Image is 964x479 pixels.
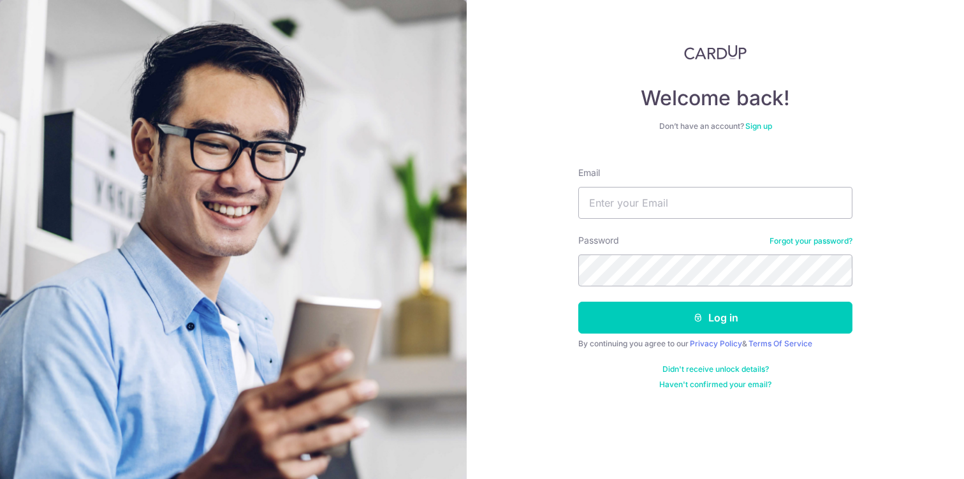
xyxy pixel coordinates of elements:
[578,302,852,334] button: Log in
[578,187,852,219] input: Enter your Email
[659,380,771,390] a: Haven't confirmed your email?
[749,339,812,348] a: Terms Of Service
[578,234,619,247] label: Password
[578,85,852,111] h4: Welcome back!
[684,45,747,60] img: CardUp Logo
[578,121,852,131] div: Don’t have an account?
[770,236,852,246] a: Forgot your password?
[578,339,852,349] div: By continuing you agree to our &
[745,121,772,131] a: Sign up
[662,364,769,374] a: Didn't receive unlock details?
[578,166,600,179] label: Email
[690,339,742,348] a: Privacy Policy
